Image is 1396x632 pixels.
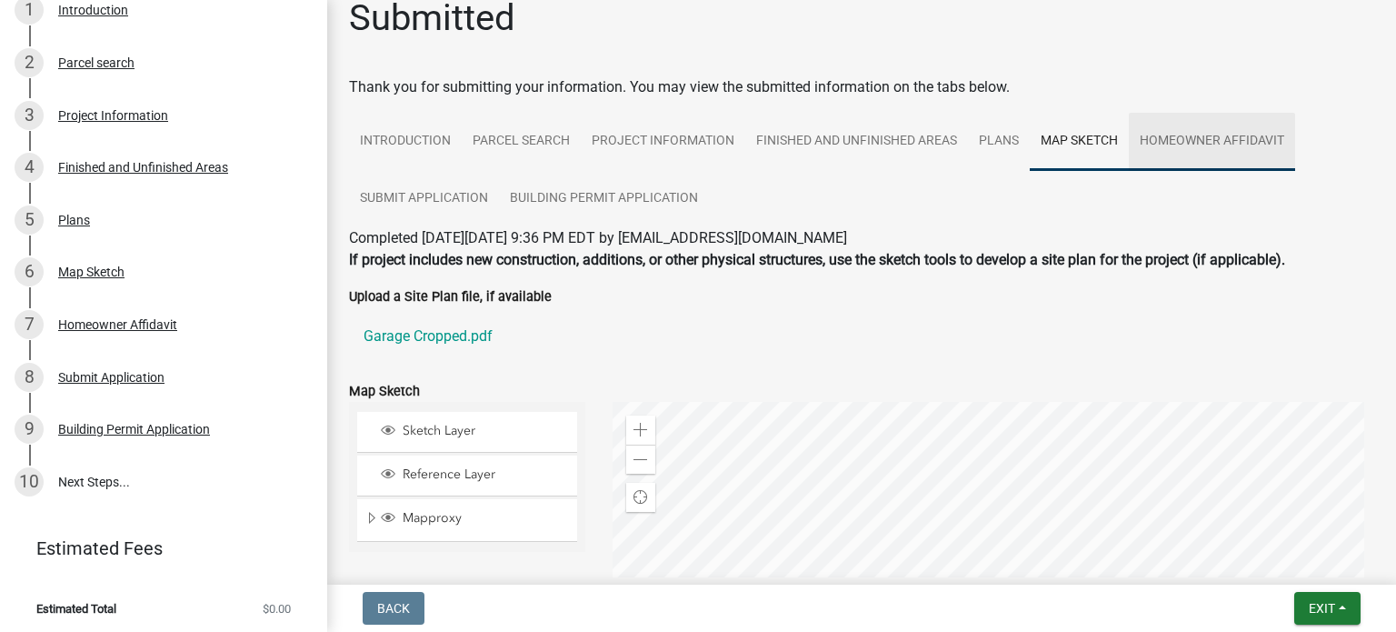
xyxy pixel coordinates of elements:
label: Upload a Site Plan file, if available [349,291,552,304]
div: Mapproxy [378,510,571,528]
div: Homeowner Affidavit [58,318,177,331]
div: 3 [15,101,44,130]
label: Map Sketch [349,386,420,398]
strong: If project includes new construction, additions, or other physical structures, use the sketch too... [349,251,1285,268]
li: Sketch Layer [357,412,577,453]
span: Expand [364,510,378,529]
div: 6 [15,257,44,286]
div: Building Permit Application [58,423,210,436]
a: Building Permit Application [499,170,709,228]
a: Garage Cropped.pdf [349,315,1374,358]
div: 8 [15,363,44,392]
a: Introduction [349,113,462,171]
span: Estimated Total [36,603,116,615]
div: Project Information [58,109,168,122]
a: Homeowner Affidavit [1129,113,1295,171]
span: Completed [DATE][DATE] 9:36 PM EDT by [EMAIL_ADDRESS][DOMAIN_NAME] [349,229,847,246]
div: Zoom in [626,416,655,445]
div: 9 [15,415,44,444]
div: 5 [15,206,44,235]
a: Finished and Unfinished Areas [745,113,968,171]
div: Zoom out [626,445,655,474]
a: Map Sketch [1030,113,1129,171]
div: Plans [58,214,90,226]
div: Submit Application [58,371,165,384]
span: Back [377,601,410,616]
span: Sketch Layer [398,423,571,439]
span: Mapproxy [398,510,571,527]
div: Thank you for submitting your information. You may view the submitted information on the tabs below. [349,76,1374,98]
div: Reference Layer [378,466,571,485]
div: Introduction [58,4,128,16]
div: Finished and Unfinished Areas [58,161,228,174]
div: 10 [15,467,44,497]
a: Plans [968,113,1030,171]
a: Estimated Fees [15,530,298,567]
li: Reference Layer [357,456,577,497]
div: 2 [15,48,44,77]
button: Exit [1294,592,1361,625]
div: Sketch Layer [378,423,571,441]
li: Mapproxy [357,499,577,541]
div: 7 [15,310,44,339]
ul: Layer List [355,407,579,547]
div: Find my location [626,483,655,512]
div: 4 [15,153,44,182]
div: Parcel search [58,56,135,69]
span: Exit [1309,601,1335,616]
span: $0.00 [263,603,291,615]
div: Map Sketch [58,266,125,278]
a: Project Information [581,113,745,171]
button: Back [363,592,424,625]
span: Reference Layer [398,466,571,483]
a: Parcel search [462,113,581,171]
a: Submit Application [349,170,499,228]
